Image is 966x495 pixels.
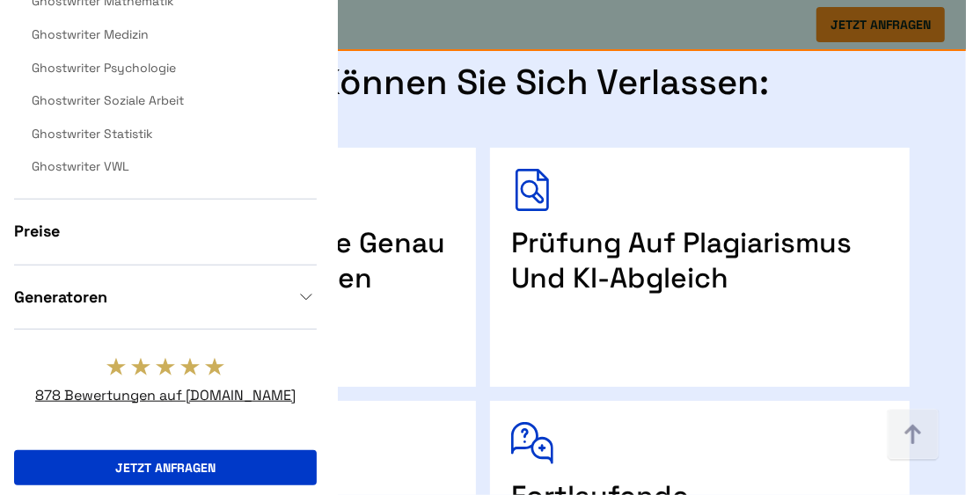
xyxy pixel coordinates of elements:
button: Jetzt anfragen [14,450,317,485]
a: Ghostwriter Soziale Arbeit [32,92,184,108]
a: Ghostwriter Statistik [32,126,153,142]
a: Ghostwriter Medizin [32,26,149,42]
a: Kundenbewertungen & Erfahrungen zu Akad-Eule.de. Mehr Infos anzeigen. [35,386,296,404]
a: Ghostwriter VWL [32,158,129,174]
img: Prüfung auf Plagiarismus und KI-Abgleich [511,169,553,211]
a: Generatoren [14,287,317,308]
a: Ghostwriter Psychologie [32,60,176,76]
img: button top [887,409,940,462]
div: Prüfung auf Plagiarismus und KI-Abgleich [511,225,889,295]
h2: Darauf können Sie sich verlassen: [14,62,952,104]
a: Preise [14,221,60,241]
img: Fortlaufende Unterstützung durch Ghostwriter für Betriebswirtschaftslehre [511,422,553,464]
